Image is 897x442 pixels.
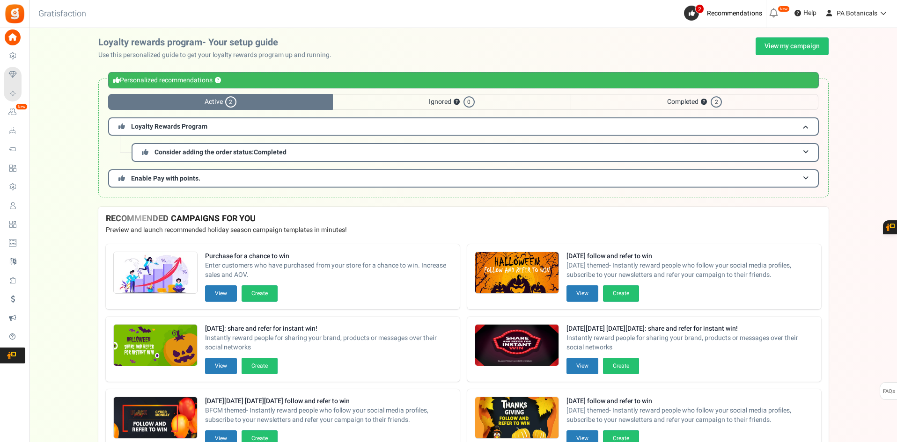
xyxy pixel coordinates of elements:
span: Enter customers who have purchased from your store for a chance to win. Increase sales and AOV. [205,261,452,280]
span: 2 [225,96,236,108]
span: FAQs [882,383,895,400]
button: ? [215,78,221,84]
span: Recommendations [707,8,762,18]
span: Instantly reward people for sharing your brand, products or messages over their social networks [566,333,814,352]
img: Recommended Campaigns [475,252,559,294]
strong: [DATE]: share and refer for instant win! [205,324,452,333]
span: Loyalty Rewards Program [131,122,207,131]
a: 2 Recommendations [684,6,766,21]
em: New [15,103,28,110]
span: 2 [711,96,722,108]
img: Recommended Campaigns [114,252,197,294]
button: Create [242,358,278,374]
button: View [205,285,237,302]
h4: RECOMMENDED CAMPAIGNS FOR YOU [106,214,821,224]
button: ? [701,99,707,105]
button: ? [454,99,460,105]
button: Create [603,285,639,302]
a: Help [791,6,820,21]
img: Recommended Campaigns [475,325,559,367]
a: View my campaign [756,37,829,55]
strong: [DATE] follow and refer to win [566,252,814,261]
span: PA Botanicals [837,8,877,18]
img: Gratisfaction [4,3,25,24]
button: View [205,358,237,374]
button: View [566,285,598,302]
button: Create [603,358,639,374]
h2: Loyalty rewards program- Your setup guide [98,37,339,48]
button: View [566,358,598,374]
strong: Purchase for a chance to win [205,252,452,261]
span: Ignored [333,94,571,110]
strong: [DATE][DATE] [DATE][DATE] follow and refer to win [205,397,452,406]
span: 0 [463,96,475,108]
p: Preview and launch recommended holiday season campaign templates in minutes! [106,225,821,235]
span: 2 [695,4,704,14]
img: Recommended Campaigns [114,325,197,367]
span: Completed [571,94,818,110]
img: Recommended Campaigns [114,397,197,439]
span: Help [801,8,816,18]
button: Create [242,285,278,302]
span: Completed [254,147,287,157]
h3: Gratisfaction [28,5,96,23]
strong: [DATE] follow and refer to win [566,397,814,406]
span: Enable Pay with points. [131,174,200,183]
p: Use this personalized guide to get your loyalty rewards program up and running. [98,51,339,60]
span: [DATE] themed- Instantly reward people who follow your social media profiles, subscribe to your n... [566,261,814,280]
span: Consider adding the order status: [154,147,287,157]
a: New [4,104,25,120]
span: Instantly reward people for sharing your brand, products or messages over their social networks [205,333,452,352]
strong: [DATE][DATE] [DATE][DATE]: share and refer for instant win! [566,324,814,333]
span: Active [108,94,333,110]
em: New [778,6,790,12]
div: Personalized recommendations [108,72,819,88]
span: BFCM themed- Instantly reward people who follow your social media profiles, subscribe to your new... [205,406,452,425]
span: [DATE] themed- Instantly reward people who follow your social media profiles, subscribe to your n... [566,406,814,425]
img: Recommended Campaigns [475,397,559,439]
